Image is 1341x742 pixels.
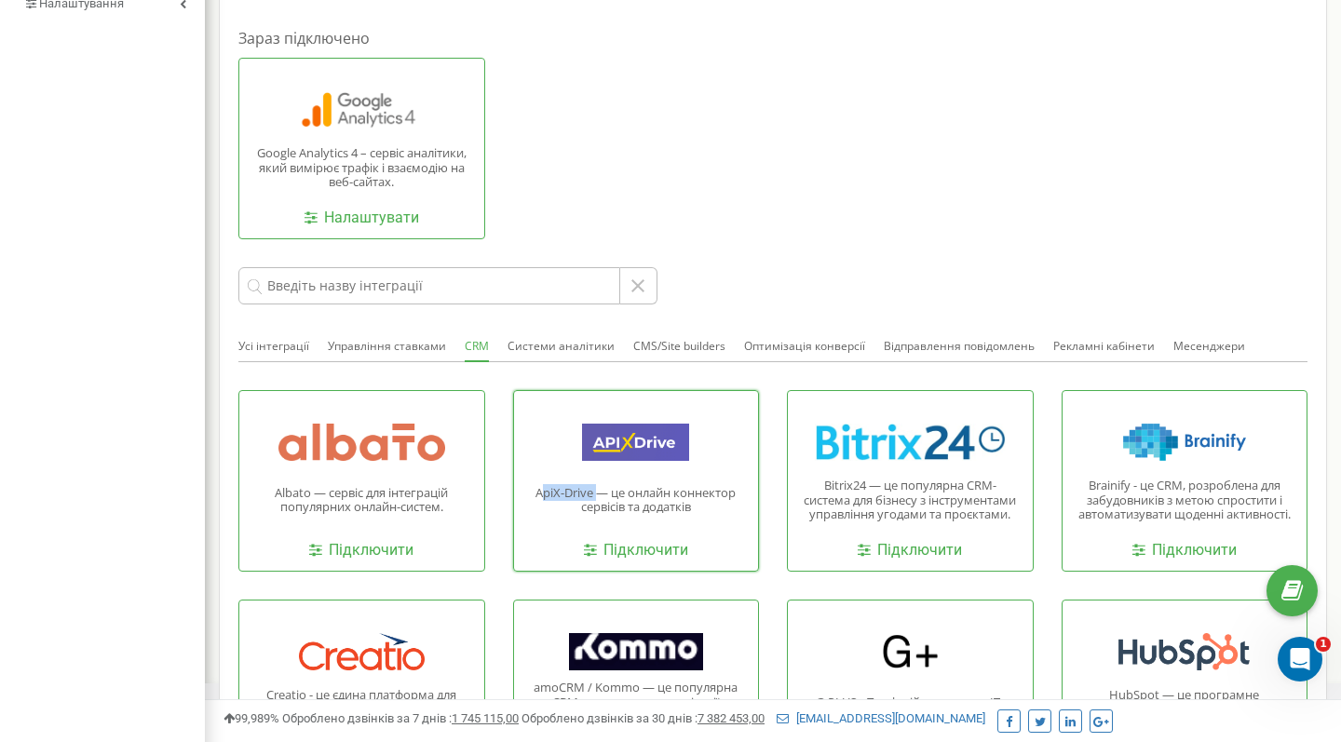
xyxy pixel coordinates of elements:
p: amoCRM / Kommo — це популярна CRM-система для оптимізації взаємовідносин з клієнтами та автоматиз... [528,681,745,738]
span: Оброблено дзвінків за 7 днів : [282,711,519,725]
a: [EMAIL_ADDRESS][DOMAIN_NAME] [777,711,985,725]
button: Усі інтеграції [238,332,309,360]
p: HubSpot — це програмне забезпечення для вхідного маркетингу і продажів. [1077,688,1294,732]
button: Оптимізація конверсії [744,332,865,360]
button: Управління ставками [328,332,446,360]
p: G-PLUS - Професійне галузеве IT-рішення для забудовників. [802,695,1019,724]
input: Введіть назву інтеграції [238,267,620,304]
u: 1 745 115,00 [452,711,519,725]
p: Bitrix24 — це популярна CRM-система для бізнесу з інструментами управління угодами та проєктами. [802,479,1019,522]
a: Підключити [1132,540,1237,561]
span: 99,989% [223,711,279,725]
p: ApiX-Drive — це онлайн коннектор сервісів та додатків [528,486,745,515]
p: Creatio - це єдина платформа для автоматизації процесів та CRM за допомогою no-code технологій. [253,688,470,732]
iframe: Intercom live chat [1278,637,1322,681]
button: CRM [465,332,489,362]
button: Системи аналітики [508,332,615,360]
span: Оброблено дзвінків за 30 днів : [521,711,765,725]
a: Підключити [858,540,962,561]
span: 1 [1316,637,1331,652]
a: Налаштувати [305,208,419,229]
h1: Зараз підключено [238,28,1307,48]
a: Підключити [309,540,413,561]
button: Месенджери [1173,332,1245,360]
p: Google Analytics 4 – сервіс аналітики, який вимірює трафік і взаємодію на веб-сайтах. [253,146,470,190]
button: CMS/Site builders [633,332,725,360]
a: Підключити [584,540,688,561]
button: Відправлення повідомлень [884,332,1035,360]
p: Brainify - це CRM, розроблена для забудовників з метою спростити і автоматизувати щоденні активно... [1077,479,1294,522]
p: Albato — сервіс для інтеграцій популярних онлайн-систем. [253,486,470,515]
button: Рекламні кабінети [1053,332,1155,360]
u: 7 382 453,00 [698,711,765,725]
